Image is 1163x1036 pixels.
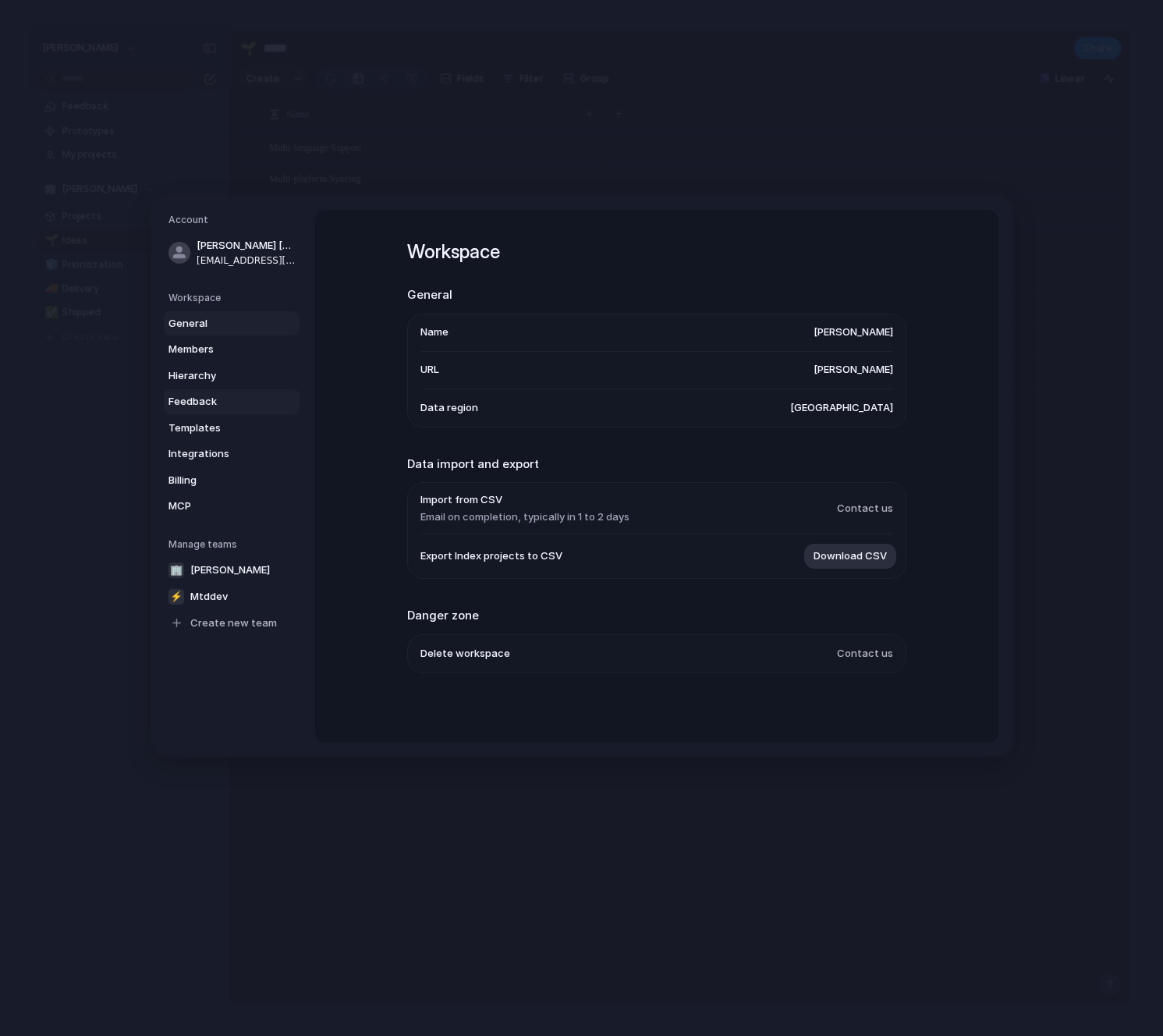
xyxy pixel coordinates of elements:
[164,389,300,414] a: Feedback
[407,607,906,625] h2: Danger zone
[420,492,629,508] span: Import from CSV
[168,342,268,357] span: Members
[837,501,893,516] span: Contact us
[168,538,300,552] h5: Manage teams
[164,233,300,272] a: [PERSON_NAME] [PERSON_NAME][EMAIL_ADDRESS][DOMAIN_NAME]
[164,494,300,519] a: MCP
[168,498,268,514] span: MCP
[814,549,887,565] span: Download CSV
[168,473,268,488] span: Billing
[164,364,300,388] a: Hierarchy
[168,446,268,462] span: Integrations
[814,325,893,341] span: [PERSON_NAME]
[164,584,300,609] a: ⚡Mtddev
[420,400,478,416] span: Data region
[168,213,300,227] h5: Account
[814,363,893,378] span: [PERSON_NAME]
[407,238,906,266] h1: Workspace
[164,337,300,362] a: Members
[407,286,906,304] h2: General
[420,325,449,341] span: Name
[197,254,296,268] span: [EMAIL_ADDRESS][DOMAIN_NAME]
[164,558,300,583] a: 🏢[PERSON_NAME]
[420,509,629,525] span: Email on completion, typically in 1 to 2 days
[168,589,184,605] div: ⚡
[164,311,300,336] a: General
[790,400,893,416] span: [GEOGRAPHIC_DATA]
[168,562,184,578] div: 🏢
[420,646,510,662] span: Delete workspace
[197,238,296,254] span: [PERSON_NAME] [PERSON_NAME]
[420,549,562,565] span: Export Index projects to CSV
[190,616,277,631] span: Create new team
[420,363,439,378] span: URL
[804,544,896,569] button: Download CSV
[164,442,300,467] a: Integrations
[407,456,906,474] h2: Data import and export
[168,394,268,410] span: Feedback
[164,611,300,636] a: Create new team
[168,368,268,384] span: Hierarchy
[168,291,300,305] h5: Workspace
[168,316,268,332] span: General
[168,420,268,436] span: Templates
[164,468,300,493] a: Billing
[190,562,270,578] span: [PERSON_NAME]
[837,646,893,662] span: Contact us
[164,416,300,441] a: Templates
[190,589,228,605] span: Mtddev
